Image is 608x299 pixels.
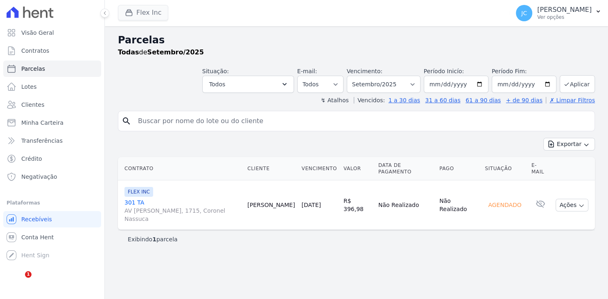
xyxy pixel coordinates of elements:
[543,138,595,151] button: Exportar
[244,180,298,230] td: [PERSON_NAME]
[347,68,382,74] label: Vencimento:
[340,157,375,180] th: Valor
[354,97,385,103] label: Vencidos:
[481,157,528,180] th: Situação
[537,6,592,14] p: [PERSON_NAME]
[3,115,101,131] a: Minha Carteira
[521,10,527,16] span: JC
[21,101,44,109] span: Clientes
[124,207,241,223] span: AV [PERSON_NAME], 1715, Coronel Nassuca
[466,97,501,103] a: 61 a 90 dias
[528,157,553,180] th: E-mail
[3,97,101,113] a: Clientes
[122,116,131,126] i: search
[3,43,101,59] a: Contratos
[21,65,45,73] span: Parcelas
[506,97,542,103] a: + de 90 dias
[375,180,436,230] td: Não Realizado
[21,119,63,127] span: Minha Carteira
[8,271,28,291] iframe: Intercom live chat
[425,97,460,103] a: 31 a 60 dias
[21,29,54,37] span: Visão Geral
[7,198,98,208] div: Plataformas
[375,157,436,180] th: Data de Pagamento
[436,180,481,230] td: Não Realizado
[25,271,32,278] span: 1
[118,5,168,20] button: Flex Inc
[21,155,42,163] span: Crédito
[118,157,244,180] th: Contrato
[485,199,524,211] div: Agendado
[436,157,481,180] th: Pago
[556,199,588,211] button: Ações
[321,97,348,103] label: ↯ Atalhos
[21,137,63,145] span: Transferências
[492,67,556,76] label: Período Fim:
[298,157,340,180] th: Vencimento
[244,157,298,180] th: Cliente
[21,47,49,55] span: Contratos
[537,14,592,20] p: Ver opções
[21,173,57,181] span: Negativação
[124,198,241,223] a: 301 TAAV [PERSON_NAME], 1715, Coronel Nassuca
[389,97,420,103] a: 1 a 30 dias
[302,202,321,208] a: [DATE]
[21,83,37,91] span: Lotes
[21,215,52,223] span: Recebíveis
[3,211,101,227] a: Recebíveis
[3,151,101,167] a: Crédito
[340,180,375,230] td: R$ 396,98
[118,47,204,57] p: de
[209,79,225,89] span: Todos
[3,133,101,149] a: Transferências
[124,187,153,197] span: FLEX INC
[202,68,229,74] label: Situação:
[3,25,101,41] a: Visão Geral
[3,61,101,77] a: Parcelas
[297,68,317,74] label: E-mail:
[118,33,595,47] h2: Parcelas
[133,113,591,129] input: Buscar por nome do lote ou do cliente
[118,48,139,56] strong: Todas
[3,169,101,185] a: Negativação
[202,76,294,93] button: Todos
[3,79,101,95] a: Lotes
[546,97,595,103] a: ✗ Limpar Filtros
[6,220,170,277] iframe: Intercom notifications mensagem
[509,2,608,25] button: JC [PERSON_NAME] Ver opções
[424,68,464,74] label: Período Inicío:
[560,75,595,93] button: Aplicar
[3,229,101,245] a: Conta Hent
[147,48,204,56] strong: Setembro/2025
